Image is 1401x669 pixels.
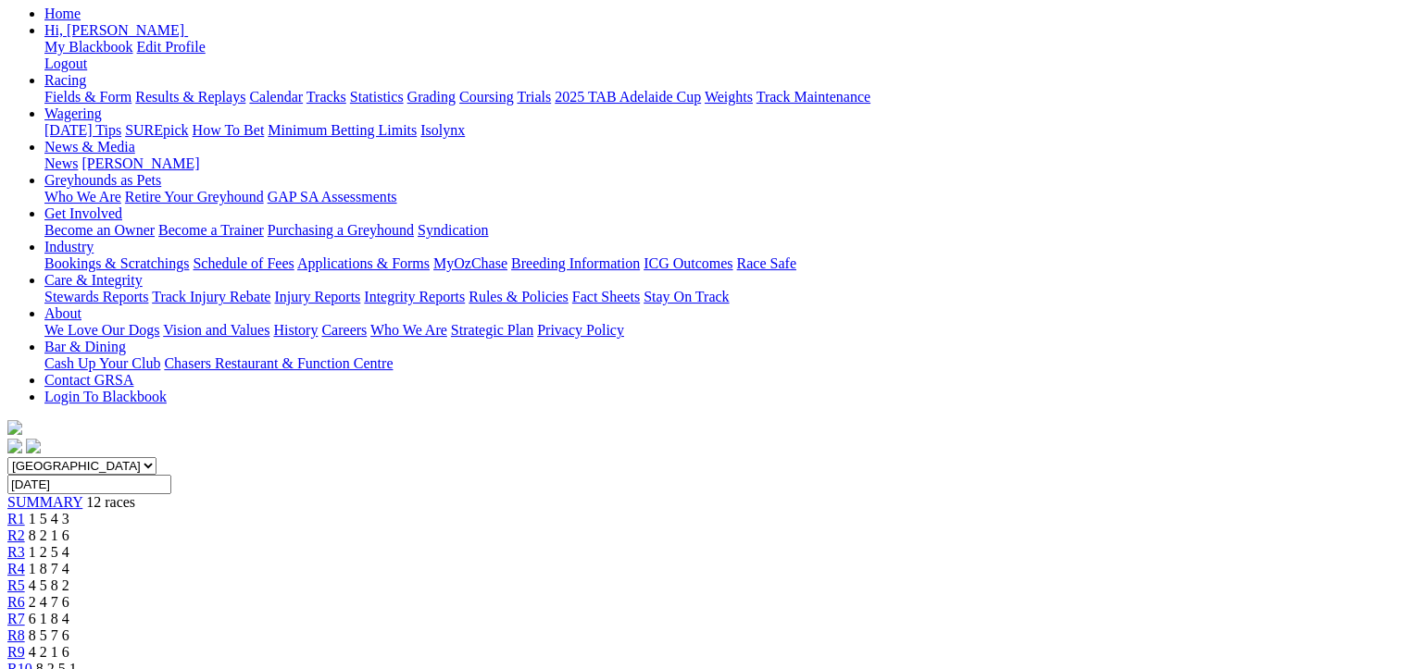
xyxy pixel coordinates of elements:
[268,122,417,138] a: Minimum Betting Limits
[273,322,318,338] a: History
[517,89,551,105] a: Trials
[44,355,1394,372] div: Bar & Dining
[44,322,1394,339] div: About
[268,222,414,238] a: Purchasing a Greyhound
[135,89,245,105] a: Results & Replays
[44,355,160,371] a: Cash Up Your Club
[459,89,514,105] a: Coursing
[555,89,701,105] a: 2025 TAB Adelaide Cup
[29,527,69,543] span: 8 2 1 6
[44,155,1394,172] div: News & Media
[306,89,346,105] a: Tracks
[44,389,167,404] a: Login To Blackbook
[644,255,732,271] a: ICG Outcomes
[29,627,69,643] span: 8 5 7 6
[44,205,122,221] a: Get Involved
[7,439,22,453] img: facebook.svg
[249,89,303,105] a: Calendar
[469,289,569,304] a: Rules & Policies
[7,511,25,527] a: R1
[7,494,82,510] span: SUMMARY
[125,122,188,138] a: SUREpick
[321,322,367,338] a: Careers
[44,372,133,388] a: Contact GRSA
[29,561,69,576] span: 1 8 7 4
[44,139,135,155] a: News & Media
[44,155,78,171] a: News
[407,89,456,105] a: Grading
[7,561,25,576] a: R4
[29,594,69,610] span: 2 4 7 6
[44,122,1394,139] div: Wagering
[44,105,102,121] a: Wagering
[44,22,184,38] span: Hi, [PERSON_NAME]
[511,255,640,271] a: Breeding Information
[44,6,81,21] a: Home
[26,439,41,453] img: twitter.svg
[268,189,397,204] a: GAP SA Assessments
[158,222,264,238] a: Become a Trainer
[7,527,25,543] a: R2
[420,122,465,138] a: Isolynx
[29,577,69,593] span: 4 5 8 2
[44,172,161,188] a: Greyhounds as Pets
[44,289,148,304] a: Stewards Reports
[29,544,69,560] span: 1 2 5 4
[44,72,86,88] a: Racing
[44,289,1394,305] div: Care & Integrity
[29,644,69,660] span: 4 2 1 6
[44,56,87,71] a: Logout
[164,355,393,371] a: Chasers Restaurant & Function Centre
[451,322,533,338] a: Strategic Plan
[29,511,69,527] span: 1 5 4 3
[418,222,488,238] a: Syndication
[297,255,430,271] a: Applications & Forms
[433,255,507,271] a: MyOzChase
[572,289,640,304] a: Fact Sheets
[86,494,135,510] span: 12 races
[44,322,159,338] a: We Love Our Dogs
[44,39,133,55] a: My Blackbook
[757,89,870,105] a: Track Maintenance
[364,289,465,304] a: Integrity Reports
[7,544,25,560] a: R3
[44,89,131,105] a: Fields & Form
[44,255,189,271] a: Bookings & Scratchings
[44,39,1394,72] div: Hi, [PERSON_NAME]
[736,255,795,271] a: Race Safe
[644,289,729,304] a: Stay On Track
[537,322,624,338] a: Privacy Policy
[44,89,1394,105] div: Racing
[163,322,269,338] a: Vision and Values
[44,122,121,138] a: [DATE] Tips
[274,289,360,304] a: Injury Reports
[44,339,126,354] a: Bar & Dining
[7,627,25,643] a: R8
[7,644,25,660] a: R9
[7,594,25,610] a: R6
[7,611,25,626] a: R7
[152,289,270,304] a: Track Injury Rebate
[44,222,1394,239] div: Get Involved
[193,255,294,271] a: Schedule of Fees
[705,89,753,105] a: Weights
[7,577,25,593] a: R5
[44,272,143,288] a: Care & Integrity
[44,222,155,238] a: Become an Owner
[350,89,404,105] a: Statistics
[44,255,1394,272] div: Industry
[44,189,1394,205] div: Greyhounds as Pets
[29,611,69,626] span: 6 1 8 4
[193,122,265,138] a: How To Bet
[7,420,22,435] img: logo-grsa-white.png
[44,189,121,204] a: Who We Are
